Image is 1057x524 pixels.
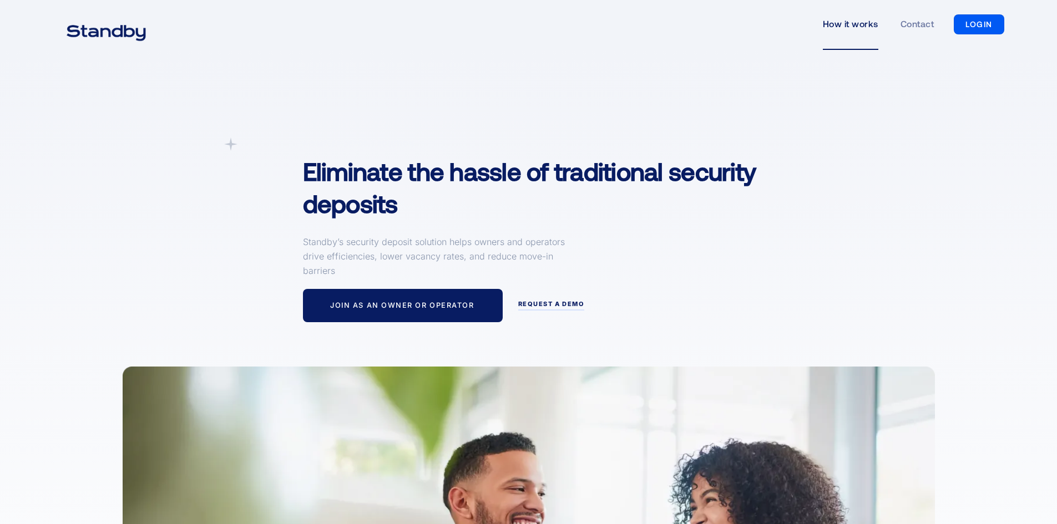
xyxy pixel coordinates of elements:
[330,301,474,310] div: Join as an owner or operator
[518,301,585,311] a: request a demo
[303,138,414,149] div: A simpler Deposit Solution
[303,235,569,278] p: Standby’s security deposit solution helps owners and operators drive efficiencies, lower vacancy ...
[303,155,823,219] h1: Eliminate the hassle of traditional security deposits
[53,18,160,31] a: home
[303,289,503,322] a: Join as an owner or operator
[954,14,1004,34] a: LOGIN
[518,301,585,308] div: request a demo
